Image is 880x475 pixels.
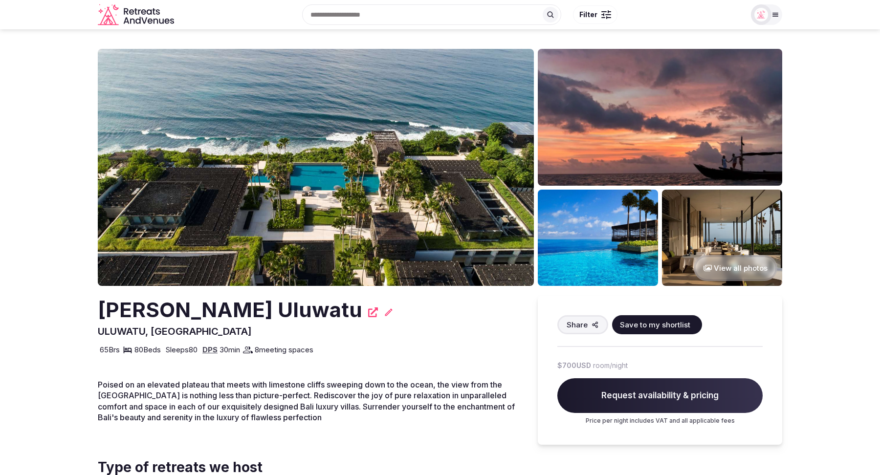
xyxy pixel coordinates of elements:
span: Sleeps 80 [166,345,198,355]
span: Poised on an elevated plateau that meets with limestone cliffs sweeping down to the ocean, the vi... [98,380,515,422]
button: Save to my shortlist [612,315,702,334]
span: 8 meeting spaces [255,345,313,355]
svg: Retreats and Venues company logo [98,4,176,26]
button: View all photos [694,255,777,281]
button: Filter [573,5,617,24]
span: room/night [593,361,628,370]
img: Venue gallery photo [662,190,782,286]
img: Venue cover photo [98,49,534,286]
span: Filter [579,10,597,20]
img: Matt Grant Oakes [754,8,768,22]
span: Save to my shortlist [620,320,690,330]
a: DPS [202,345,218,354]
img: Venue gallery photo [538,49,782,186]
button: Share [557,315,608,334]
span: 30 min [220,345,240,355]
a: Visit the homepage [98,4,176,26]
h2: [PERSON_NAME] Uluwatu [98,296,362,324]
span: Share [567,320,588,330]
img: Venue gallery photo [538,190,658,286]
span: Request availability & pricing [557,378,763,413]
span: ULUWATU, [GEOGRAPHIC_DATA] [98,325,252,337]
span: 65 Brs [100,345,120,355]
p: Price per night includes VAT and all applicable fees [557,417,763,425]
span: $700 USD [557,361,591,370]
span: 80 Beds [134,345,161,355]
